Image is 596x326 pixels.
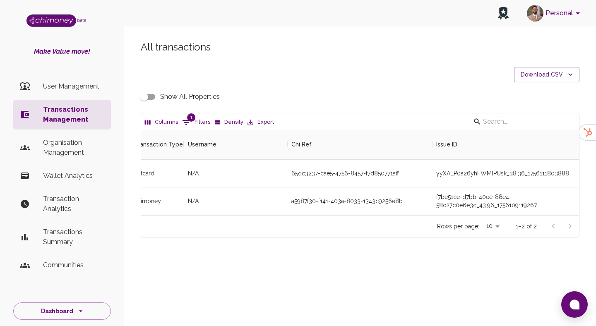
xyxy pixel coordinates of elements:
[291,129,312,159] div: Chi Ref
[561,291,588,318] button: Open chat window
[43,138,104,158] p: Organisation Management
[188,129,216,159] div: Username
[291,169,399,177] div: 65dc3237-cae5-4756-8457-f7d850771aff
[187,113,195,122] span: 1
[180,116,212,129] button: Show filters
[134,129,183,159] div: Transaction Type
[141,41,579,54] h5: All transactions
[188,197,199,205] span: N/A
[212,116,245,129] button: Density
[13,302,111,320] button: Dashboard
[287,129,432,159] div: Chi Ref
[160,92,220,102] span: Show All Properties
[437,222,479,230] p: Rows per page:
[184,129,287,159] div: Username
[143,116,180,129] button: Select columns
[527,5,543,22] img: avatar
[130,129,184,159] div: Transaction Type
[516,222,537,230] p: 1–2 of 2
[43,171,104,181] p: Wallet Analytics
[436,129,457,159] div: Issue ID
[77,18,87,23] span: beta
[130,187,184,215] div: chimoney
[43,81,104,91] p: User Management
[130,160,184,187] div: giftcard
[483,115,565,128] input: Search…
[26,14,76,27] img: Logo
[245,116,276,129] button: Export
[291,197,403,205] div: a5987f30-f141-403a-8033-1343c9256e8b
[473,115,577,130] div: Search
[43,105,104,125] p: Transactions Management
[188,169,199,177] span: N/A
[43,194,104,214] p: Transaction Analytics
[514,67,579,82] button: Download CSV
[483,220,502,232] div: 10
[524,2,586,24] button: account of current user
[436,193,594,209] div: f7be51ce-d7bb-40ee-88e4-58c27c0e6e3c_43.96_1756109119267
[43,260,104,270] p: Communities
[436,169,569,177] div: yyXALP0a26yhFWMlPUsk_38.36_1756111803888
[43,227,104,247] p: Transactions Summary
